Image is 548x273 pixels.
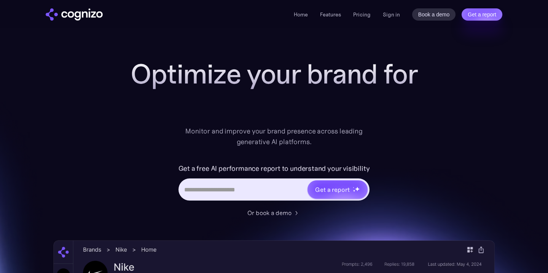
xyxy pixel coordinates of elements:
a: Or book a demo [247,208,301,217]
a: home [46,8,103,21]
a: Home [294,11,308,18]
a: Features [320,11,341,18]
a: Pricing [353,11,371,18]
img: star [353,189,355,192]
form: Hero URL Input Form [178,162,370,204]
a: Get a reportstarstarstar [307,180,368,199]
img: star [353,187,354,188]
div: Or book a demo [247,208,292,217]
a: Get a report [462,8,502,21]
h1: Optimize your brand for [122,59,426,89]
div: Monitor and improve your brand presence across leading generative AI platforms. [180,126,368,147]
div: Get a report [315,185,349,194]
a: Sign in [383,10,400,19]
img: star [355,186,360,191]
label: Get a free AI performance report to understand your visibility [178,162,370,175]
a: Book a demo [412,8,456,21]
img: cognizo logo [46,8,103,21]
